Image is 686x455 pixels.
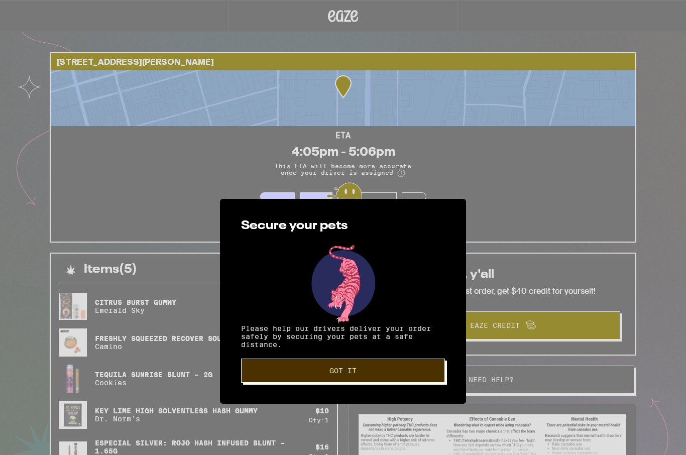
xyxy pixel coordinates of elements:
[241,359,445,383] button: Got it
[23,7,44,16] span: Help
[241,324,445,349] p: Please help our drivers deliver your order safely by securing your pets at a safe distance.
[302,242,384,324] img: pets
[329,367,357,374] span: Got it
[241,220,445,232] h2: Secure your pets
